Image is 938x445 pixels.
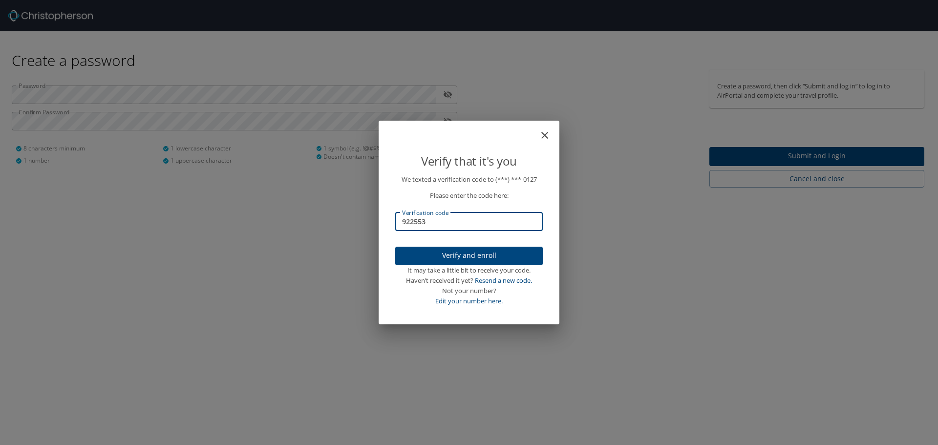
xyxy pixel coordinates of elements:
[395,247,543,266] button: Verify and enroll
[544,125,555,136] button: close
[403,250,535,262] span: Verify and enroll
[395,174,543,185] p: We texted a verification code to (***) ***- 0127
[395,191,543,201] p: Please enter the code here:
[395,265,543,275] div: It may take a little bit to receive your code.
[475,276,532,285] a: Resend a new code.
[395,152,543,170] p: Verify that it's you
[435,297,503,305] a: Edit your number here.
[395,275,543,286] div: Haven’t received it yet?
[395,286,543,296] div: Not your number?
